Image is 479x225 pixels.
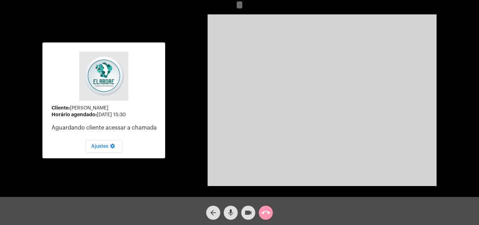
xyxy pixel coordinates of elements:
mat-icon: call_end [262,209,270,217]
mat-icon: arrow_back [209,209,217,217]
p: Aguardando cliente acessar a chamada [52,125,160,131]
mat-icon: videocam [244,209,252,217]
button: Ajustes [86,140,122,153]
img: 4c6856f8-84c7-1050-da6c-cc5081a5dbaf.jpg [79,52,128,101]
div: [PERSON_NAME] [52,105,160,111]
span: Ajustes [91,144,117,149]
mat-icon: mic [227,209,235,217]
strong: Horário agendado: [52,112,97,117]
div: [DATE] 15:30 [52,112,160,118]
strong: Cliente: [52,105,70,110]
mat-icon: settings [108,143,117,152]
